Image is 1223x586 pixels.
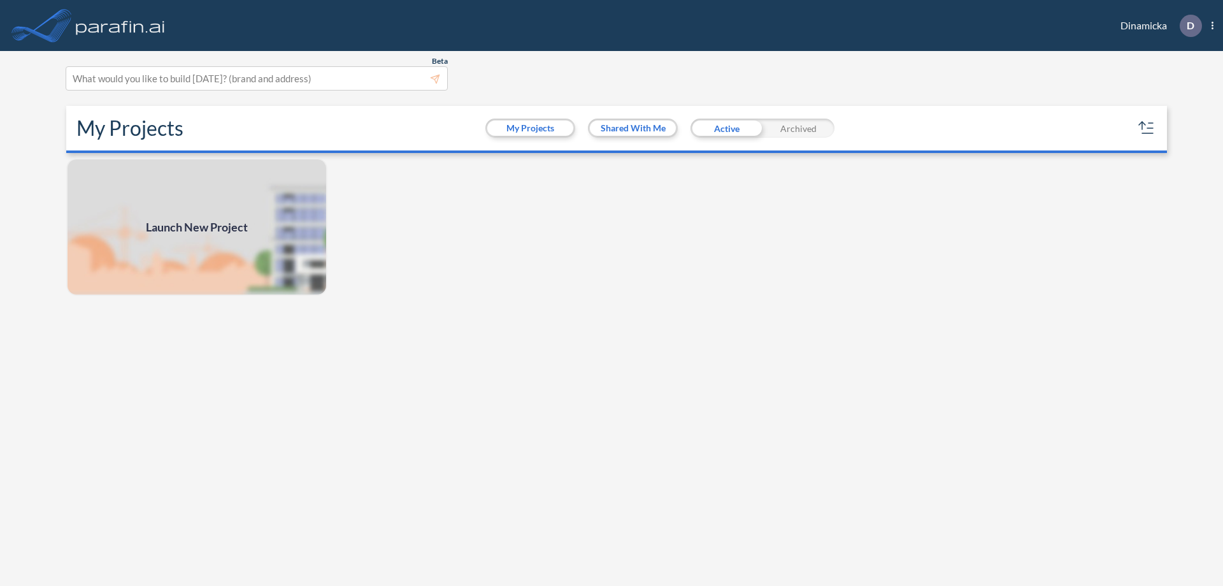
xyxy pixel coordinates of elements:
[487,121,573,136] button: My Projects
[66,158,327,296] img: add
[1187,20,1194,31] p: D
[76,116,183,140] h2: My Projects
[690,119,762,138] div: Active
[1136,118,1157,138] button: sort
[762,119,834,138] div: Archived
[432,56,448,66] span: Beta
[590,121,676,136] button: Shared With Me
[146,219,248,236] span: Launch New Project
[1101,15,1213,37] div: Dinamicka
[73,13,168,38] img: logo
[66,158,327,296] a: Launch New Project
